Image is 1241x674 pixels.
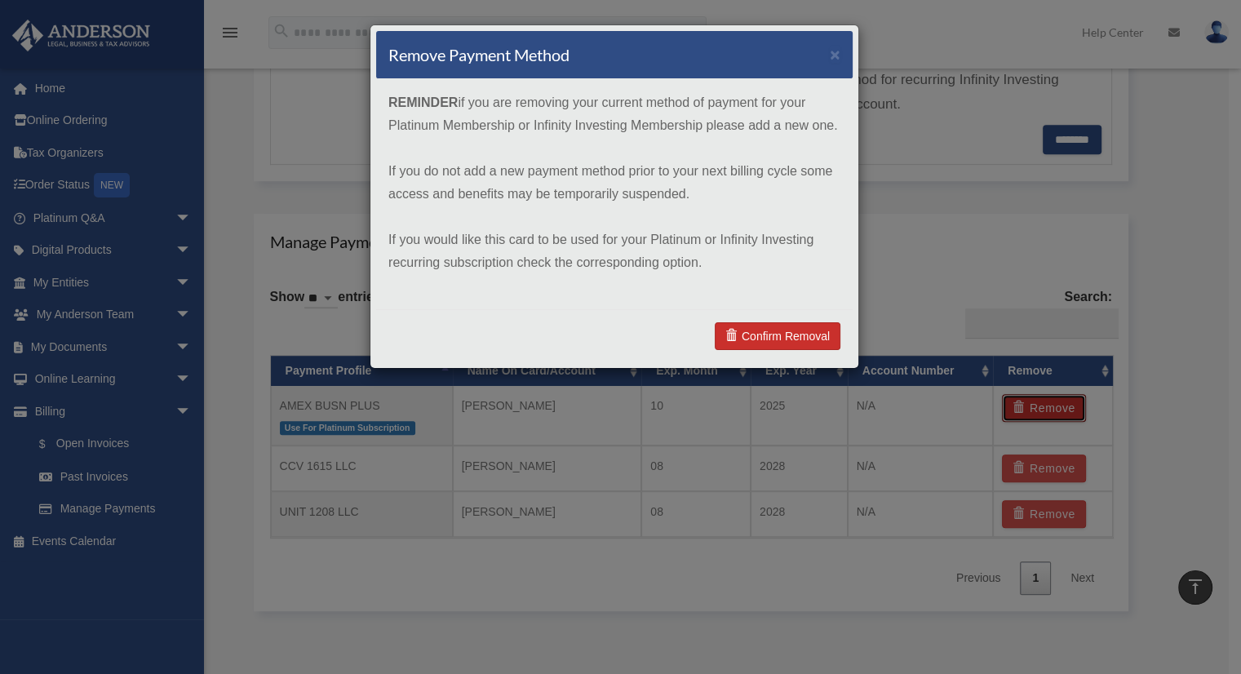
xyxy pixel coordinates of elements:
[388,228,840,274] p: If you would like this card to be used for your Platinum or Infinity Investing recurring subscrip...
[388,160,840,206] p: If you do not add a new payment method prior to your next billing cycle some access and benefits ...
[388,95,458,109] strong: REMINDER
[715,322,840,350] a: Confirm Removal
[388,43,570,66] h4: Remove Payment Method
[376,79,853,309] div: if you are removing your current method of payment for your Platinum Membership or Infinity Inves...
[830,46,840,63] button: ×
